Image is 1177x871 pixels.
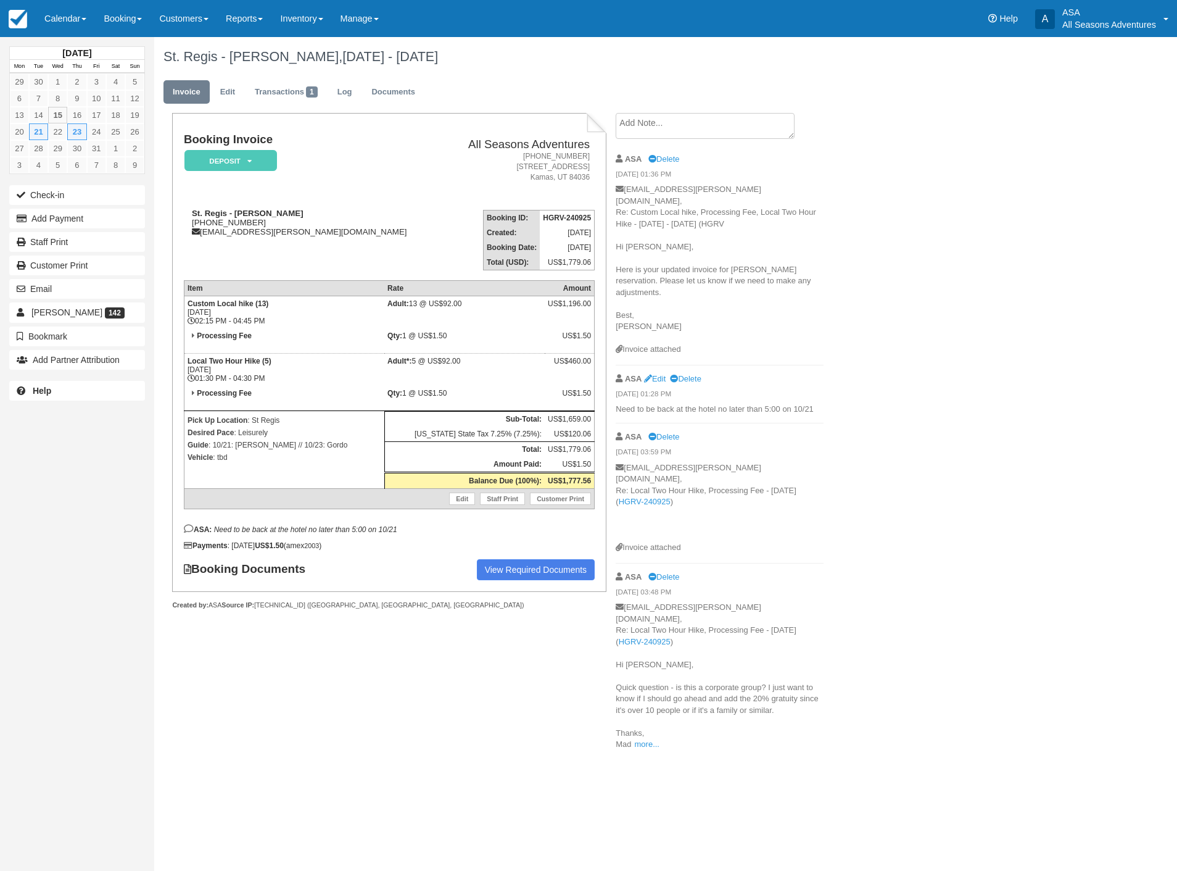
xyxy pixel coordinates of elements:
p: ASA [1062,6,1156,19]
th: Item [184,281,384,296]
a: 3 [10,157,29,173]
p: [EMAIL_ADDRESS][PERSON_NAME][DOMAIN_NAME], Re: Custom Local hike, Processing Fee, Local Two Hour ... [616,184,824,344]
a: Transactions1 [246,80,327,104]
a: Deposit [184,149,273,172]
a: 15 [48,107,67,123]
span: [DATE] - [DATE] [342,49,438,64]
strong: US$1,777.56 [548,477,591,485]
a: Documents [362,80,424,104]
td: [DATE] 02:15 PM - 04:45 PM [184,296,384,329]
b: Help [33,386,51,396]
a: Delete [670,374,701,383]
strong: ASA: [184,525,212,534]
strong: Desired Pace [188,428,234,437]
a: Staff Print [9,232,145,252]
p: : St Regis [188,414,381,427]
a: Log [328,80,361,104]
button: Add Payment [9,209,145,228]
a: 28 [29,140,48,157]
address: [PHONE_NUMBER] [STREET_ADDRESS] Kamas, UT 84036 [447,151,590,183]
a: Edit [211,80,244,104]
a: 3 [87,73,106,90]
div: US$1.50 [548,331,591,350]
strong: Processing Fee [197,389,252,398]
strong: US$1.50 [255,541,284,550]
th: Tue [29,60,48,73]
td: US$1.50 [545,457,595,473]
p: Need to be back at the hotel no later than 5:00 on 10/21 [616,404,824,415]
button: Email [9,279,145,299]
a: 6 [10,90,29,107]
strong: ASA [625,572,642,581]
a: [PERSON_NAME] 142 [9,302,145,322]
td: 1 @ US$1.50 [384,328,545,354]
a: Delete [648,154,679,164]
a: 11 [106,90,125,107]
strong: Processing Fee [197,331,252,340]
th: Wed [48,60,67,73]
th: Amount Paid: [384,457,545,473]
em: [DATE] 03:48 PM [616,587,824,601]
a: 27 [10,140,29,157]
td: [US_STATE] State Tax 7.25% (7.25%): [384,427,545,442]
a: 29 [10,73,29,90]
a: 29 [48,140,67,157]
strong: Vehicle [188,453,213,462]
th: Booking Date: [483,240,540,255]
h1: Booking Invoice [184,133,442,146]
td: US$1,779.06 [540,255,594,270]
td: 13 @ US$92.00 [384,296,545,329]
th: Total: [384,442,545,457]
strong: St. Regis - [PERSON_NAME] [192,209,304,218]
strong: Payments [184,541,228,550]
span: 1 [306,86,318,98]
td: [DATE] [540,225,594,240]
td: US$120.06 [545,427,595,442]
a: 25 [106,123,125,140]
strong: Qty [387,331,402,340]
th: Mon [10,60,29,73]
div: Invoice attached [616,542,824,554]
strong: ASA [625,374,642,383]
th: Total (USD): [483,255,540,270]
small: 2003 [304,542,319,549]
a: Edit [449,493,475,505]
div: US$460.00 [548,357,591,375]
a: 22 [48,123,67,140]
strong: Guide [188,441,209,449]
a: 6 [67,157,86,173]
a: 4 [29,157,48,173]
a: 8 [48,90,67,107]
a: View Required Documents [477,559,595,580]
p: All Seasons Adventures [1062,19,1156,31]
button: Bookmark [9,327,145,346]
h2: All Seasons Adventures [447,138,590,151]
a: 30 [67,140,86,157]
button: Check-in [9,185,145,205]
a: Help [9,381,145,401]
p: : Leisurely [188,427,381,439]
th: Rate [384,281,545,296]
a: 9 [67,90,86,107]
strong: Booking Documents [184,562,317,576]
div: US$1.50 [548,389,591,407]
span: [PERSON_NAME] [31,307,102,317]
a: Customer Print [9,256,145,275]
p: : 10/21: [PERSON_NAME] // 10/23: Gordo [188,439,381,451]
th: Balance Due (100%): [384,473,545,489]
th: Amount [545,281,595,296]
strong: Local Two Hour Hike (5) [188,357,271,365]
div: US$1,196.00 [548,299,591,318]
th: Sun [125,60,144,73]
div: ASA [TECHNICAL_ID] ([GEOGRAPHIC_DATA], [GEOGRAPHIC_DATA], [GEOGRAPHIC_DATA]) [172,601,606,610]
td: [DATE] 01:30 PM - 04:30 PM [184,354,384,386]
a: HGRV-240925 [619,497,671,506]
td: US$1,779.06 [545,442,595,457]
td: US$1,659.00 [545,412,595,427]
a: 7 [87,157,106,173]
a: 14 [29,107,48,123]
strong: HGRV-240925 [543,214,591,222]
span: 142 [105,307,125,319]
em: Deposit [184,150,277,172]
th: Created: [483,225,540,240]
